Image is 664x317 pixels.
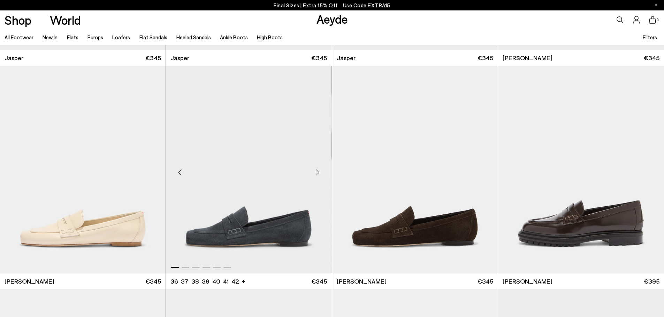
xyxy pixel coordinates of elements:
[478,277,493,286] span: €345
[176,34,211,40] a: Heeled Sandals
[498,50,664,66] a: [PERSON_NAME] €345
[5,34,33,40] a: All Footwear
[231,277,239,286] li: 42
[478,54,493,62] span: €345
[112,34,130,40] a: Loafers
[498,274,664,289] a: [PERSON_NAME] €395
[181,277,189,286] li: 37
[644,277,659,286] span: €395
[166,66,331,274] img: Lana Suede Loafers
[166,66,331,274] div: 1 / 6
[223,277,229,286] li: 41
[220,34,248,40] a: Ankle Boots
[498,66,664,274] img: Leon Loafers
[257,34,283,40] a: High Boots
[332,274,498,289] a: [PERSON_NAME] €345
[139,34,167,40] a: Flat Sandals
[169,162,190,183] div: Previous slide
[43,34,58,40] a: New In
[5,14,31,26] a: Shop
[170,54,189,62] span: Jasper
[644,54,659,62] span: €345
[5,277,54,286] span: [PERSON_NAME]
[202,277,209,286] li: 39
[503,277,552,286] span: [PERSON_NAME]
[316,11,348,26] a: Aeyde
[145,54,161,62] span: €345
[5,54,23,62] span: Jasper
[87,34,103,40] a: Pumps
[242,276,245,286] li: +
[166,66,331,274] a: 6 / 6 1 / 6 2 / 6 3 / 6 4 / 6 5 / 6 6 / 6 1 / 6 Next slide Previous slide
[170,277,237,286] ul: variant
[311,277,327,286] span: €345
[332,66,498,274] img: Lana Suede Loafers
[337,54,356,62] span: Jasper
[331,66,497,274] img: Lana Suede Loafers
[166,50,331,66] a: Jasper €345
[274,1,390,10] p: Final Sizes | Extra 15% Off
[649,16,656,24] a: 0
[170,277,178,286] li: 36
[311,54,327,62] span: €345
[337,277,387,286] span: [PERSON_NAME]
[307,162,328,183] div: Next slide
[67,34,78,40] a: Flats
[166,274,331,289] a: 36 37 38 39 40 41 42 + €345
[331,66,497,274] div: 2 / 6
[656,18,659,22] span: 0
[503,54,552,62] span: [PERSON_NAME]
[343,2,390,8] span: Navigate to /collections/ss25-final-sizes
[145,277,161,286] span: €345
[332,50,498,66] a: Jasper €345
[50,14,81,26] a: World
[212,277,220,286] li: 40
[191,277,199,286] li: 38
[643,34,657,40] span: Filters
